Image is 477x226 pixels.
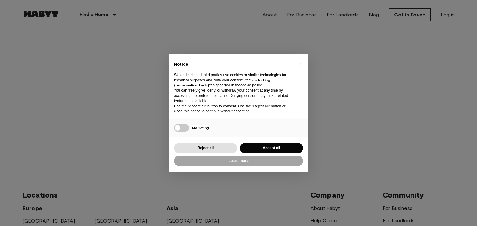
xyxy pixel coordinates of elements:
[295,59,305,69] button: Close this notice
[174,156,303,166] button: Learn more
[299,60,301,67] span: ×
[174,88,293,103] p: You can freely give, deny, or withdraw your consent at any time by accessing the preferences pane...
[174,61,293,67] h2: Notice
[174,143,237,153] button: Reject all
[174,72,293,88] p: We and selected third parties use cookies or similar technologies for technical purposes and, wit...
[240,143,303,153] button: Accept all
[192,125,209,130] span: Marketing
[174,78,270,88] strong: “marketing (personalized ads)”
[240,83,261,87] a: cookie policy
[174,104,293,114] p: Use the “Accept all” button to consent. Use the “Reject all” button or close this notice to conti...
